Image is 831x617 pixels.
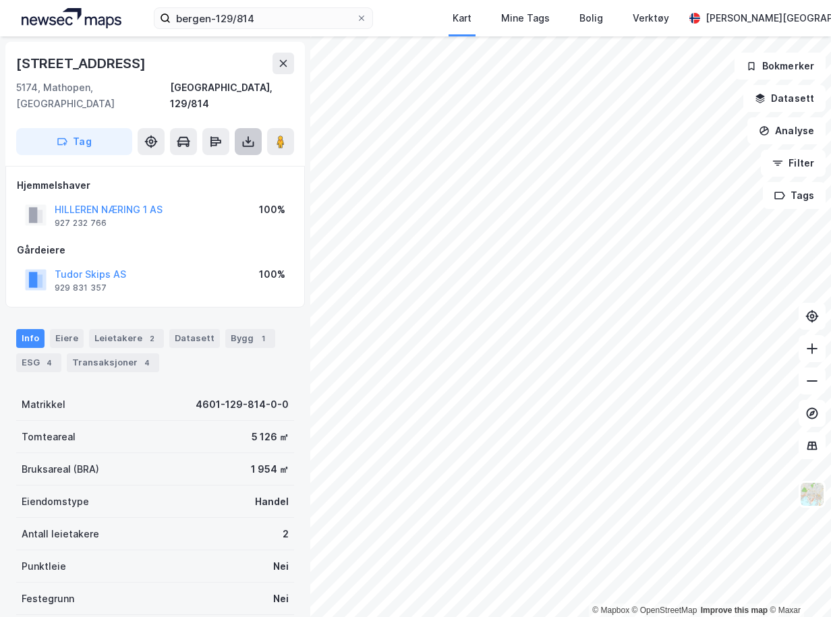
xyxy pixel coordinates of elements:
img: logo.a4113a55bc3d86da70a041830d287a7e.svg [22,8,121,28]
div: Bruksareal (BRA) [22,461,99,477]
div: Tomteareal [22,429,76,445]
div: 100% [259,202,285,218]
div: Transaksjoner [67,353,159,372]
div: Hjemmelshaver [17,177,293,194]
a: Mapbox [592,606,629,615]
div: 5 126 ㎡ [252,429,289,445]
button: Datasett [743,85,826,112]
button: Tags [763,182,826,209]
div: Verktøy [633,10,669,26]
div: Eiendomstype [22,494,89,510]
div: Info [16,329,45,348]
div: 929 831 357 [55,283,107,293]
a: OpenStreetMap [632,606,697,615]
div: 1 954 ㎡ [251,461,289,477]
img: Z [799,481,825,507]
div: Bolig [579,10,603,26]
div: Eiere [50,329,84,348]
div: Kart [453,10,471,26]
div: ESG [16,353,61,372]
div: Datasett [169,329,220,348]
button: Tag [16,128,132,155]
div: 2 [145,332,159,345]
div: 2 [283,526,289,542]
input: Søk på adresse, matrikkel, gårdeiere, leietakere eller personer [171,8,356,28]
div: Kontrollprogram for chat [764,552,831,617]
div: Gårdeiere [17,242,293,258]
div: 5174, Mathopen, [GEOGRAPHIC_DATA] [16,80,170,112]
button: Analyse [747,117,826,144]
div: 1 [256,332,270,345]
div: Mine Tags [501,10,550,26]
div: 4 [42,356,56,370]
div: Antall leietakere [22,526,99,542]
div: Leietakere [89,329,164,348]
div: Nei [273,591,289,607]
div: Punktleie [22,558,66,575]
button: Filter [761,150,826,177]
div: Festegrunn [22,591,74,607]
div: [GEOGRAPHIC_DATA], 129/814 [170,80,294,112]
div: Matrikkel [22,396,65,413]
button: Bokmerker [735,53,826,80]
div: 4 [140,356,154,370]
div: Handel [255,494,289,510]
div: [STREET_ADDRESS] [16,53,148,74]
iframe: Chat Widget [764,552,831,617]
div: 100% [259,266,285,283]
a: Improve this map [701,606,768,615]
div: 4601-129-814-0-0 [196,396,289,413]
div: Nei [273,558,289,575]
div: 927 232 766 [55,218,107,229]
div: Bygg [225,329,275,348]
